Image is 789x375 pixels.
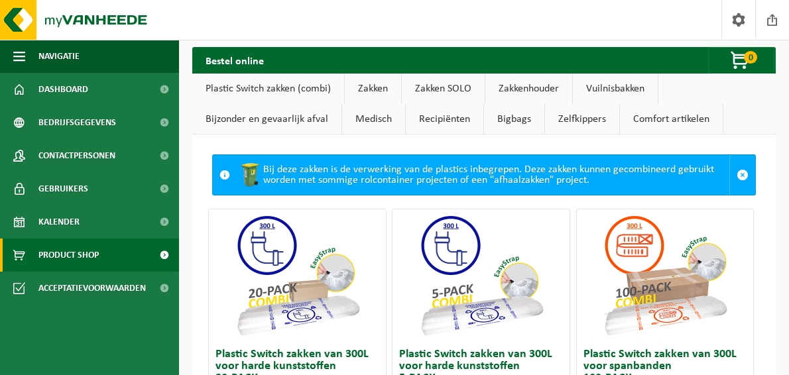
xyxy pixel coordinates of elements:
[38,172,88,205] span: Gebruikers
[406,104,483,134] a: Recipiënten
[38,272,146,305] span: Acceptatievoorwaarden
[192,74,344,104] a: Plastic Switch zakken (combi)
[38,239,99,272] span: Product Shop
[599,209,731,342] img: 01-999954
[485,74,572,104] a: Zakkenhouder
[744,51,757,64] span: 0
[342,104,405,134] a: Medisch
[729,155,755,195] a: Sluit melding
[192,47,277,73] h2: Bestel online
[38,205,80,239] span: Kalender
[545,104,619,134] a: Zelfkippers
[192,104,341,134] a: Bijzonder en gevaarlijk afval
[415,209,548,342] img: 01-999949
[484,104,544,134] a: Bigbags
[231,209,364,342] img: 01-999950
[38,73,88,106] span: Dashboard
[38,40,80,73] span: Navigatie
[402,74,485,104] a: Zakken SOLO
[708,47,774,74] button: 0
[237,155,729,195] div: Bij deze zakken is de verwerking van de plastics inbegrepen. Deze zakken kunnen gecombineerd gebr...
[38,139,115,172] span: Contactpersonen
[38,106,116,139] span: Bedrijfsgegevens
[620,104,723,134] a: Comfort artikelen
[237,162,263,188] img: WB-0240-HPE-GN-50.png
[345,74,401,104] a: Zakken
[573,74,658,104] a: Vuilnisbakken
